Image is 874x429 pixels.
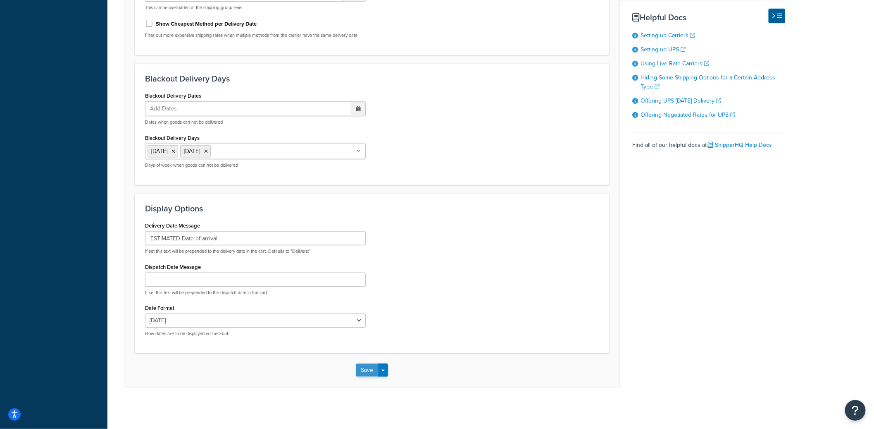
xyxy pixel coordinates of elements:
[641,73,775,91] a: Hiding Some Shipping Options for a Certain Address Type
[145,93,201,99] label: Blackout Delivery Dates
[148,102,187,116] span: Add Dates
[145,135,200,141] label: Blackout Delivery Days
[145,290,366,296] p: If set this text will be prepended to the dispatch date in the cart
[708,141,772,149] a: ShipperHQ Help Docs
[641,59,709,68] a: Using Live Rate Carriers
[145,74,599,83] h3: Blackout Delivery Days
[184,147,200,156] span: [DATE]
[356,364,379,377] button: Save
[145,231,366,245] input: Delivers:
[156,20,257,28] label: Show Cheapest Method per Delivery Date
[769,9,785,23] button: Hide Help Docs
[145,264,201,270] label: Dispatch Date Message
[145,204,599,213] h3: Display Options
[641,110,735,119] a: Offering Negotiated Rates for UPS
[641,45,686,54] a: Setting up UPS
[151,147,167,156] span: [DATE]
[145,223,200,229] label: Delivery Date Message
[632,13,785,22] h3: Helpful Docs
[641,31,695,40] a: Setting up Carriers
[145,162,366,168] p: Days of week when goods can not be delivered
[145,305,174,311] label: Date Format
[145,331,366,337] p: How dates are to be displayed in checkout
[145,119,366,125] p: Dates when goods can not be delivered
[632,133,785,151] div: Find all of our helpful docs at:
[145,32,366,38] p: Filter out more expensive shipping rates when multiple methods from this carrier have the same de...
[145,5,366,11] p: This can be overridden at the shipping group level
[845,400,866,421] button: Open Resource Center
[145,248,366,254] p: If set this text will be prepended to the delivery date in the cart. Defaults to "Delivers:"
[641,96,721,105] a: Offering UPS [DATE] Delivery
